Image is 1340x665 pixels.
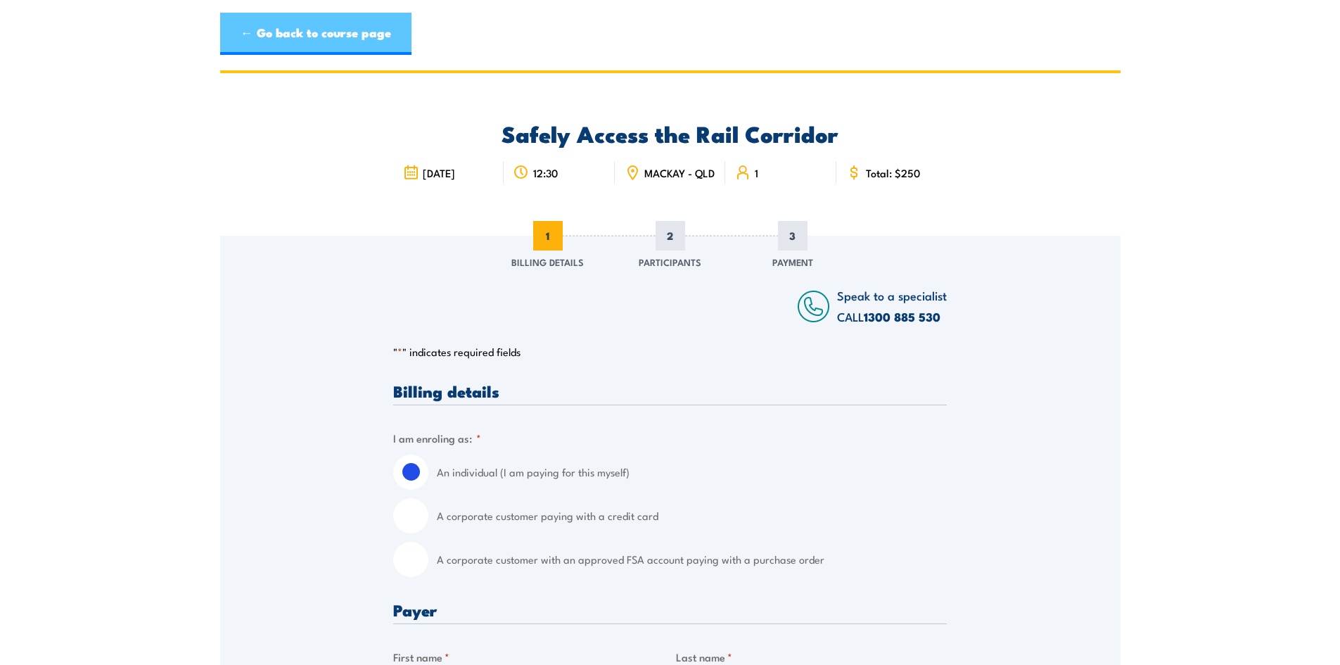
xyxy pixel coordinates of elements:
span: 2 [656,221,685,251]
span: 1 [533,221,563,251]
span: MACKAY - QLD [644,167,715,179]
label: An individual (I am paying for this myself) [437,455,947,490]
p: " " indicates required fields [393,345,947,359]
span: [DATE] [423,167,455,179]
span: 3 [778,221,808,251]
span: Participants [639,255,701,269]
h2: Safely Access the Rail Corridor [393,123,947,143]
legend: I am enroling as: [393,430,481,446]
span: Speak to a specialist CALL [837,286,947,325]
span: 1 [755,167,758,179]
label: A corporate customer with an approved FSA account paying with a purchase order [437,542,947,577]
a: 1300 885 530 [864,308,940,326]
label: Last name [676,649,947,665]
h3: Billing details [393,383,947,399]
span: Billing Details [511,255,584,269]
span: Payment [772,255,813,269]
label: First name [393,649,665,665]
a: ← Go back to course page [220,13,411,55]
span: 12:30 [533,167,558,179]
label: A corporate customer paying with a credit card [437,498,947,533]
h3: Payer [393,602,947,618]
span: Total: $250 [866,167,920,179]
